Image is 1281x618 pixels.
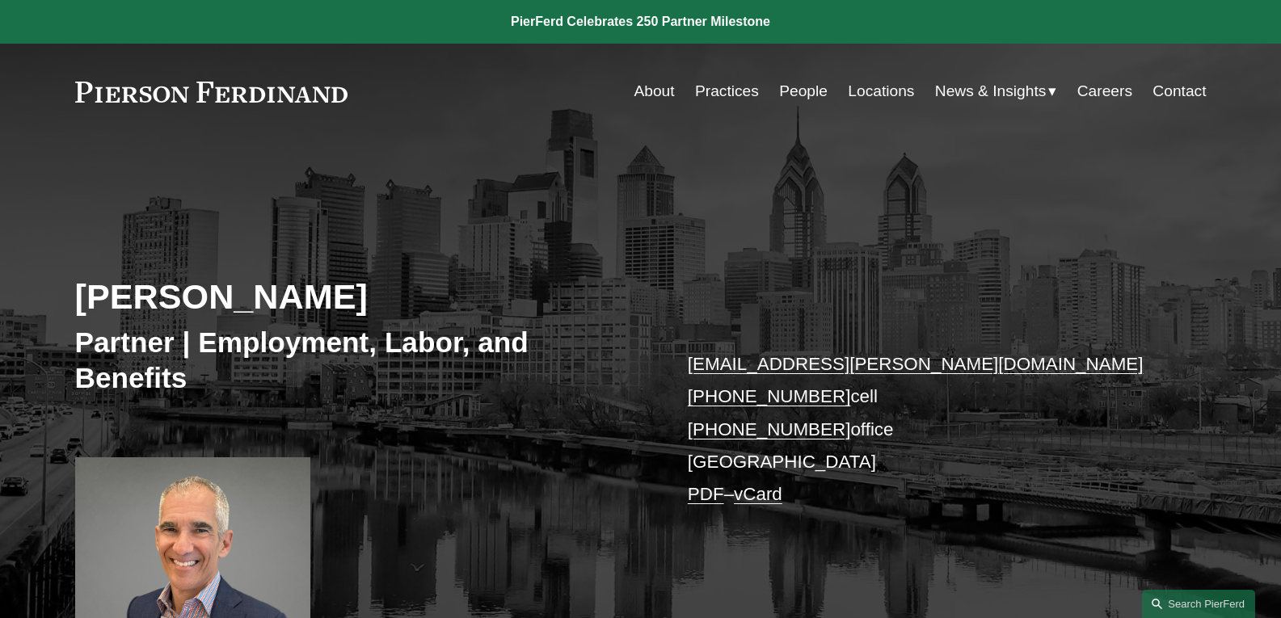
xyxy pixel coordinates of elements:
a: Careers [1077,76,1132,107]
a: [PHONE_NUMBER] [688,386,851,406]
a: People [779,76,828,107]
a: vCard [734,484,782,504]
a: Search this site [1142,590,1255,618]
h3: Partner | Employment, Labor, and Benefits [75,325,641,395]
p: cell office [GEOGRAPHIC_DATA] – [688,348,1159,511]
span: News & Insights [935,78,1047,106]
a: About [634,76,674,107]
a: [EMAIL_ADDRESS][PERSON_NAME][DOMAIN_NAME] [688,354,1144,374]
a: folder dropdown [935,76,1057,107]
a: Locations [848,76,914,107]
a: Contact [1152,76,1206,107]
h2: [PERSON_NAME] [75,275,641,317]
a: Practices [695,76,759,107]
a: PDF [688,484,724,504]
a: [PHONE_NUMBER] [688,419,851,439]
